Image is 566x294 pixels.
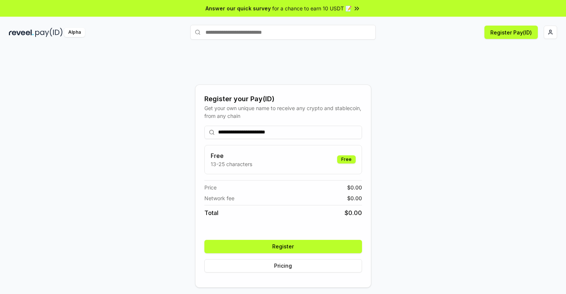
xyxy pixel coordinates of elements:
[204,194,234,202] span: Network fee
[272,4,352,12] span: for a chance to earn 10 USDT 📝
[204,94,362,104] div: Register your Pay(ID)
[204,104,362,120] div: Get your own unique name to receive any crypto and stablecoin, from any chain
[347,184,362,191] span: $ 0.00
[9,28,34,37] img: reveel_dark
[64,28,85,37] div: Alpha
[345,208,362,217] span: $ 0.00
[211,160,252,168] p: 13-25 characters
[211,151,252,160] h3: Free
[204,259,362,272] button: Pricing
[204,208,218,217] span: Total
[337,155,356,163] div: Free
[204,184,217,191] span: Price
[204,240,362,253] button: Register
[205,4,271,12] span: Answer our quick survey
[484,26,538,39] button: Register Pay(ID)
[35,28,63,37] img: pay_id
[347,194,362,202] span: $ 0.00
